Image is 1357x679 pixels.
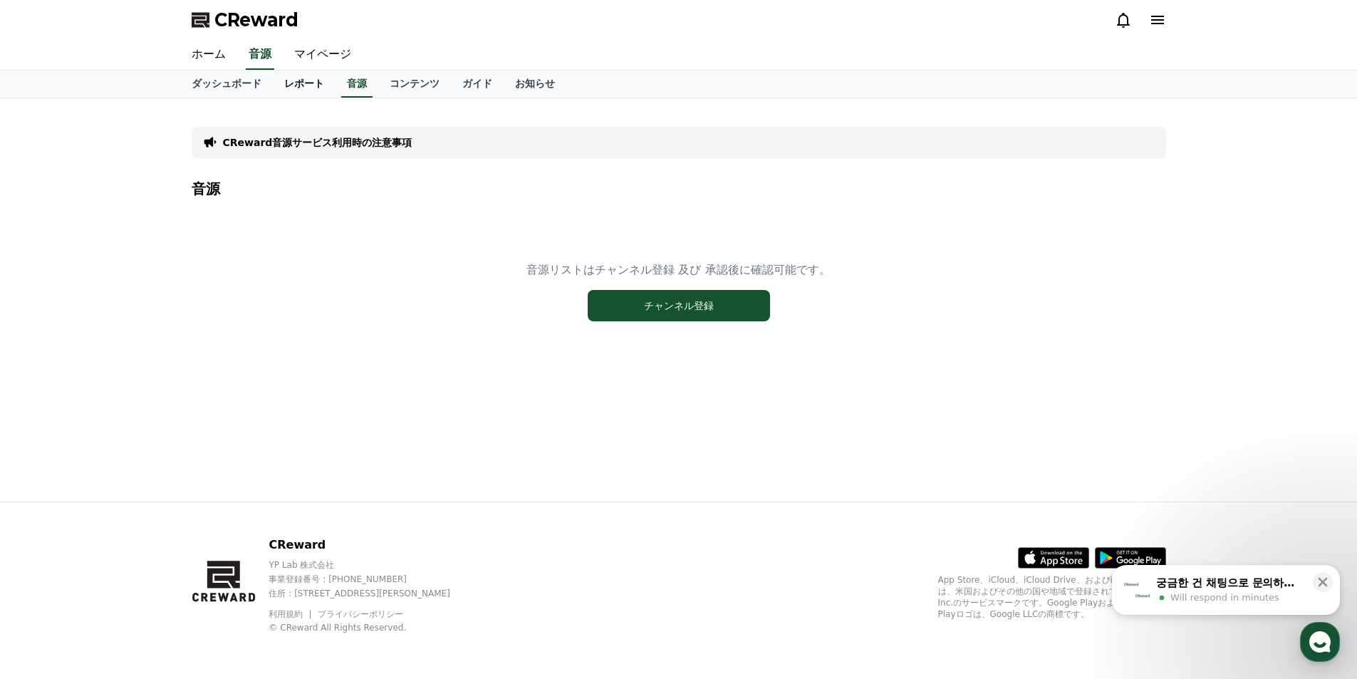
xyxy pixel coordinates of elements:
[4,452,94,487] a: Home
[273,71,336,98] a: レポート
[223,135,412,150] a: CReward音源サービス利用時の注意事項
[283,40,363,70] a: マイページ
[211,473,246,484] span: Settings
[318,609,403,619] a: プライバシーポリシー
[588,290,770,321] button: チャンネル登録
[526,261,830,279] p: 音源リストはチャンネル登録 及び 承認後に確認可能です。
[269,622,474,633] p: © CReward All Rights Reserved.
[214,9,298,31] span: CReward
[118,474,160,485] span: Messages
[451,71,504,98] a: ガイド
[192,9,298,31] a: CReward
[341,71,373,98] a: 音源
[378,71,451,98] a: コンテンツ
[938,574,1166,620] p: App Store、iCloud、iCloud Drive、およびiTunes Storeは、米国およびその他の国や地域で登録されているApple Inc.のサービスマークです。Google P...
[246,40,274,70] a: 音源
[269,588,474,599] p: 住所 : [STREET_ADDRESS][PERSON_NAME]
[269,609,313,619] a: 利用規約
[180,40,237,70] a: ホーム
[504,71,566,98] a: お知らせ
[269,574,474,585] p: 事業登録番号 : [PHONE_NUMBER]
[94,452,184,487] a: Messages
[36,473,61,484] span: Home
[192,181,1166,197] h4: 音源
[269,559,474,571] p: YP Lab 株式会社
[269,537,474,554] p: CReward
[184,452,274,487] a: Settings
[180,71,273,98] a: ダッシュボード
